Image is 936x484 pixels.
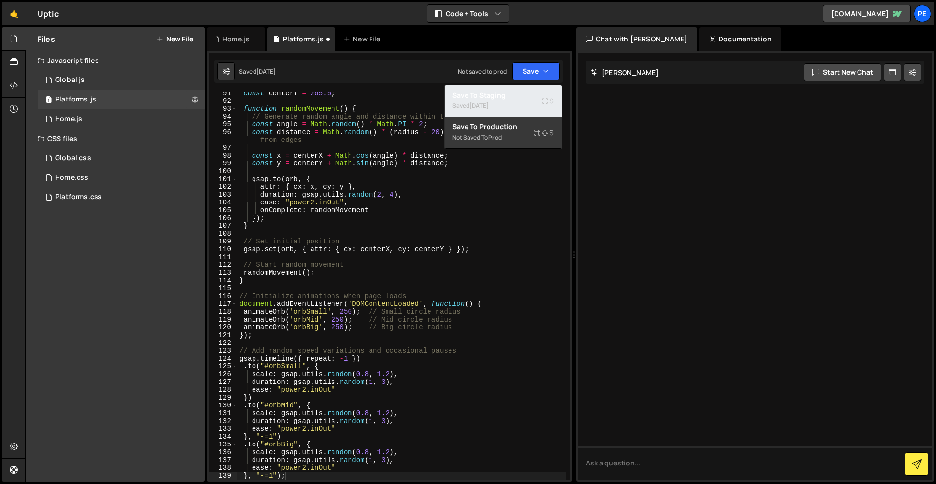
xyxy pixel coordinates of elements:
div: 107 [209,222,237,230]
div: Home.css [55,173,88,182]
div: 119 [209,316,237,323]
span: S [542,96,554,106]
div: 130 [209,402,237,409]
div: 139 [209,472,237,480]
div: 94 [209,113,237,121]
div: 103 [209,191,237,199]
div: 113 [209,269,237,277]
div: 126 [209,370,237,378]
div: 121 [209,331,237,339]
button: Save to StagingS Saved[DATE] [445,85,562,117]
div: Save to Staging [452,90,554,100]
div: Platforms.js [55,95,96,104]
div: 99 [209,160,237,167]
div: Not saved to prod [452,132,554,143]
div: 111 [209,253,237,261]
div: 125 [209,363,237,370]
div: 120 [209,323,237,331]
div: 116 [209,292,237,300]
div: 16207/43629.js [38,70,205,90]
div: Home.js [55,115,82,123]
span: S [534,128,554,138]
div: 91 [209,89,237,97]
div: 124 [209,355,237,363]
div: [DATE] [469,101,488,110]
div: 129 [209,394,237,402]
div: Home.js [222,34,250,44]
a: 🤙 [2,2,26,25]
div: CSS files [26,129,205,148]
div: 114 [209,277,237,284]
div: 131 [209,409,237,417]
div: [DATE] [256,67,276,76]
div: 115 [209,284,237,292]
a: Pe [914,5,931,22]
div: 95 [209,121,237,128]
div: 104 [209,199,237,206]
div: 136 [209,448,237,456]
div: 122 [209,339,237,347]
div: 100 [209,167,237,175]
div: 108 [209,230,237,238]
div: 110 [209,245,237,253]
div: 102 [209,183,237,191]
div: 137 [209,456,237,464]
div: 97 [209,144,237,152]
div: Platforms.js [283,34,324,44]
div: 92 [209,97,237,105]
div: 16207/43839.css [38,148,205,168]
div: New File [343,34,384,44]
div: 135 [209,441,237,448]
div: 106 [209,214,237,222]
a: [DOMAIN_NAME] [823,5,911,22]
div: 117 [209,300,237,308]
div: 96 [209,128,237,144]
div: 132 [209,417,237,425]
div: Uptic [38,8,58,20]
div: 98 [209,152,237,160]
div: Javascript files [26,51,205,70]
div: Not saved to prod [458,67,507,76]
div: Global.css [55,154,91,162]
div: Documentation [699,27,781,51]
div: Saved [452,100,554,112]
div: Global.js [55,76,85,84]
button: Save [512,62,560,80]
div: Save to Production [452,122,554,132]
div: 133 [209,425,237,433]
h2: [PERSON_NAME] [591,68,659,77]
div: 134 [209,433,237,441]
div: 105 [209,206,237,214]
div: 16207/43644.css [38,168,205,187]
span: 1 [46,97,52,104]
div: 16207/44103.js [38,90,205,109]
div: 118 [209,308,237,316]
div: 138 [209,464,237,472]
button: New File [156,35,193,43]
div: 109 [209,238,237,245]
div: 16207/43628.js [38,109,205,129]
div: 112 [209,261,237,269]
div: Chat with [PERSON_NAME] [576,27,697,51]
button: Start new chat [804,63,881,81]
div: 101 [209,175,237,183]
div: 16207/44644.css [38,187,205,207]
button: Save to ProductionS Not saved to prod [445,117,562,149]
div: 123 [209,347,237,355]
div: 127 [209,378,237,386]
div: 128 [209,386,237,394]
div: 93 [209,105,237,113]
button: Code + Tools [427,5,509,22]
div: Platforms.css [55,193,102,202]
div: Saved [239,67,276,76]
h2: Files [38,34,55,44]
